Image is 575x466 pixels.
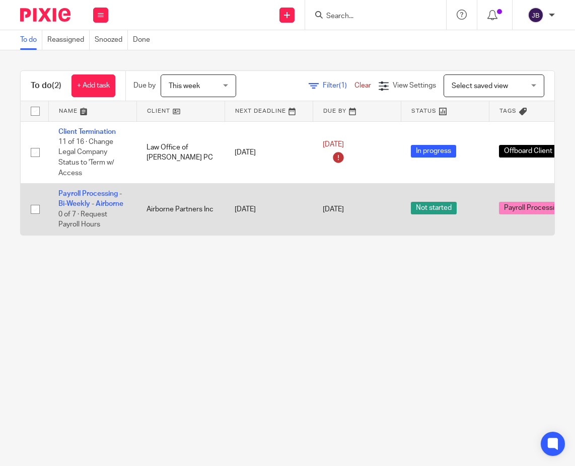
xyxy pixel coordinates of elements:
a: Done [133,30,155,50]
img: svg%3E [528,7,544,23]
h1: To do [31,81,61,91]
td: [DATE] [225,184,313,235]
span: Tags [499,108,517,114]
p: Due by [133,81,156,91]
span: 11 of 16 · Change Legal Company Status to 'Term w/ Access [58,138,114,177]
span: Select saved view [452,83,508,90]
a: Payroll Processing - Bi-Weekly - Airborne [58,190,123,207]
td: Law Office of [PERSON_NAME] PC [136,121,225,184]
input: Search [325,12,416,21]
span: Offboard Client [499,145,557,158]
span: (1) [339,82,347,89]
span: [DATE] [323,141,344,148]
td: Airborne Partners Inc [136,184,225,235]
a: To do [20,30,42,50]
span: Payroll Processing [499,202,567,214]
span: Filter [323,82,354,89]
span: View Settings [393,82,436,89]
span: Not started [411,202,457,214]
a: + Add task [71,74,115,97]
a: Clear [354,82,371,89]
span: In progress [411,145,456,158]
a: Snoozed [95,30,128,50]
td: [DATE] [225,121,313,184]
span: 0 of 7 · Request Payroll Hours [58,211,107,228]
a: Reassigned [47,30,90,50]
a: Client Termination [58,128,116,135]
img: Pixie [20,8,70,22]
span: (2) [52,82,61,90]
span: [DATE] [323,206,344,213]
span: This week [169,83,200,90]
